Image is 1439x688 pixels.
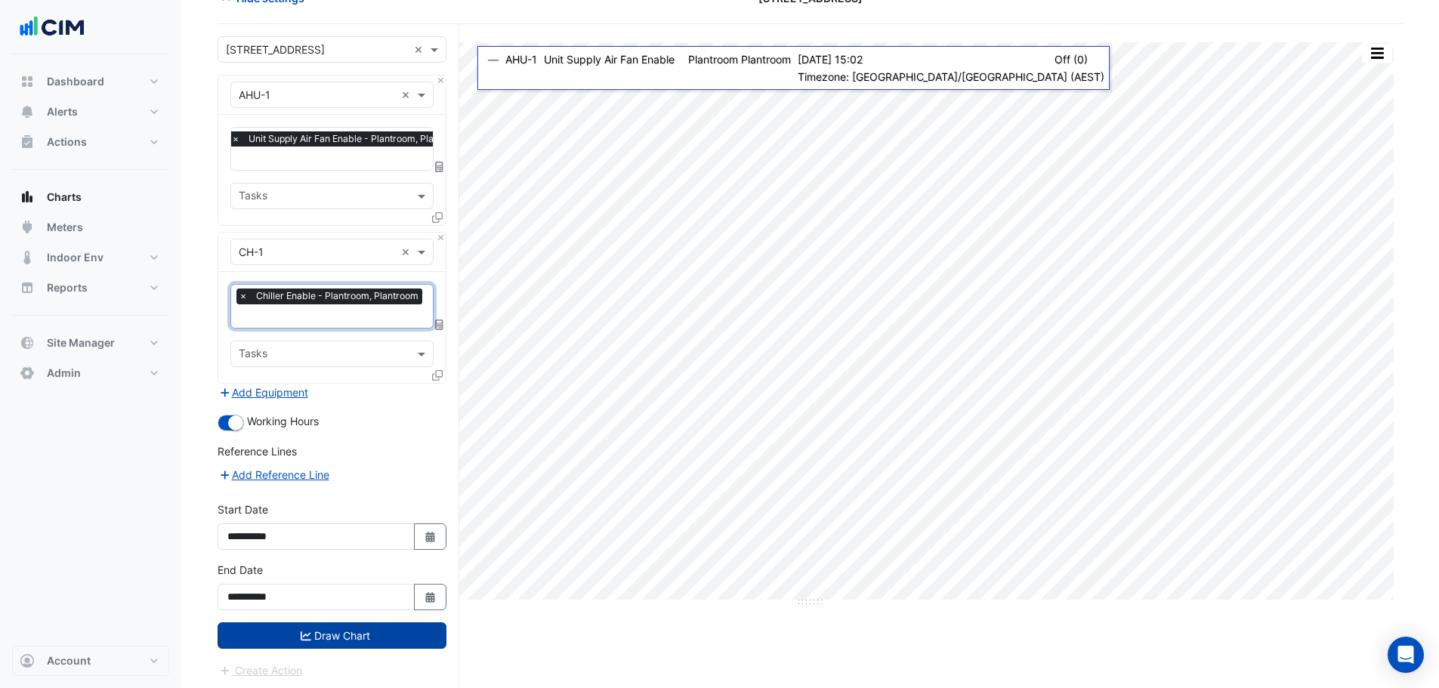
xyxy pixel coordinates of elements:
[20,220,35,235] app-icon: Meters
[432,298,441,314] span: Clear
[218,443,297,459] label: Reference Lines
[432,369,443,381] span: Clone Favourites and Tasks from this Equipment to other Equipment
[401,244,414,260] span: Clear
[218,562,263,578] label: End Date
[47,653,91,668] span: Account
[424,591,437,603] fa-icon: Select Date
[20,366,35,381] app-icon: Admin
[436,233,446,242] button: Close
[20,250,35,265] app-icon: Indoor Env
[47,104,78,119] span: Alerts
[12,273,169,303] button: Reports
[20,190,35,205] app-icon: Charts
[436,76,446,85] button: Close
[229,131,242,147] span: ×
[433,318,446,331] span: Choose Function
[18,12,86,42] img: Company Logo
[12,66,169,97] button: Dashboard
[218,466,330,483] button: Add Reference Line
[47,74,104,89] span: Dashboard
[252,288,422,304] span: Chiller Enable - Plantroom, Plantroom
[47,250,103,265] span: Indoor Env
[12,328,169,358] button: Site Manager
[12,242,169,273] button: Indoor Env
[1362,44,1392,63] button: More Options
[47,134,87,150] span: Actions
[245,131,468,147] span: Unit Supply Air Fan Enable - Plantroom, Plantroom
[47,190,82,205] span: Charts
[47,366,81,381] span: Admin
[424,530,437,543] fa-icon: Select Date
[20,74,35,89] app-icon: Dashboard
[12,127,169,157] button: Actions
[20,134,35,150] app-icon: Actions
[218,662,303,675] app-escalated-ticket-create-button: Please draw the charts first
[20,335,35,350] app-icon: Site Manager
[236,187,267,207] div: Tasks
[401,87,414,103] span: Clear
[20,104,35,119] app-icon: Alerts
[20,280,35,295] app-icon: Reports
[12,97,169,127] button: Alerts
[12,358,169,388] button: Admin
[12,212,169,242] button: Meters
[12,646,169,676] button: Account
[218,622,446,649] button: Draw Chart
[236,345,267,365] div: Tasks
[432,211,443,224] span: Clone Favourites and Tasks from this Equipment to other Equipment
[247,415,319,427] span: Working Hours
[218,384,309,401] button: Add Equipment
[12,182,169,212] button: Charts
[47,220,83,235] span: Meters
[47,335,115,350] span: Site Manager
[236,288,250,304] span: ×
[218,501,268,517] label: Start Date
[1388,637,1424,673] div: Open Intercom Messenger
[414,42,427,57] span: Clear
[47,280,88,295] span: Reports
[433,160,446,173] span: Choose Function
